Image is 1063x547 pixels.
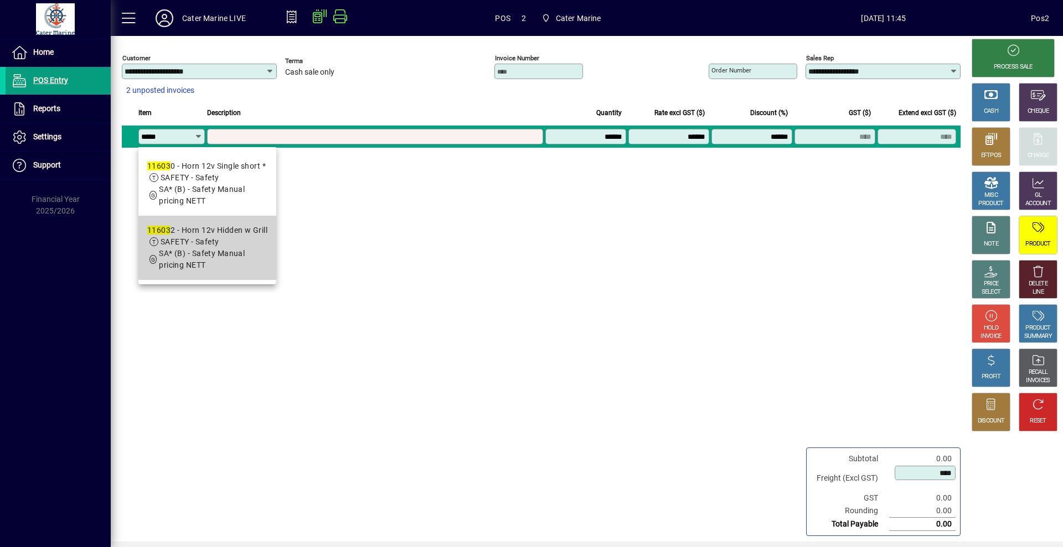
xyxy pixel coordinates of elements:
[161,237,219,246] span: SAFETY - Safety
[1026,377,1050,385] div: INVOICES
[522,9,526,27] span: 2
[6,123,111,151] a: Settings
[33,160,61,169] span: Support
[750,107,788,119] span: Discount (%)
[811,492,889,504] td: GST
[159,185,245,205] span: SA* (B) - Safety Manual pricing NETT
[849,107,871,119] span: GST ($)
[994,63,1033,71] div: PROCESS SALE
[1035,191,1042,200] div: GL
[1033,288,1044,296] div: LINE
[811,465,889,492] td: Freight (Excl GST)
[537,8,606,28] span: Cater Marine
[122,81,199,101] button: 2 unposted invoices
[889,518,956,531] td: 0.00
[285,58,352,65] span: Terms
[984,107,998,116] div: CASH
[147,226,171,235] em: 11603
[984,191,998,200] div: MISC
[33,48,54,56] span: Home
[984,324,998,332] div: HOLD
[147,8,182,28] button: Profile
[6,95,111,123] a: Reports
[596,107,622,119] span: Quantity
[984,240,998,248] div: NOTE
[126,85,194,96] span: 2 unposted invoices
[978,200,1003,208] div: PRODUCT
[1025,324,1050,332] div: PRODUCT
[159,249,245,269] span: SA* (B) - Safety Manual pricing NETT
[138,216,276,280] mat-option: 116032 - Horn 12v Hidden w Grill
[978,417,1004,425] div: DISCOUNT
[811,518,889,531] td: Total Payable
[811,504,889,518] td: Rounding
[981,152,1002,160] div: EFTPOS
[556,9,601,27] span: Cater Marine
[33,76,68,85] span: POS Entry
[207,107,241,119] span: Description
[982,373,1000,381] div: PROFIT
[495,54,539,62] mat-label: Invoice number
[6,152,111,179] a: Support
[889,492,956,504] td: 0.00
[899,107,956,119] span: Extend excl GST ($)
[1025,200,1051,208] div: ACCOUNT
[6,39,111,66] a: Home
[1030,417,1046,425] div: RESET
[285,68,334,77] span: Cash sale only
[182,9,246,27] div: Cater Marine LIVE
[982,288,1001,296] div: SELECT
[1028,152,1049,160] div: CHARGE
[1029,280,1047,288] div: DELETE
[806,54,834,62] mat-label: Sales rep
[654,107,705,119] span: Rate excl GST ($)
[736,9,1031,27] span: [DATE] 11:45
[1024,332,1052,341] div: SUMMARY
[33,104,60,113] span: Reports
[1028,107,1049,116] div: CHEQUE
[711,66,751,74] mat-label: Order number
[138,152,276,216] mat-option: 116030 - Horn 12v Single short *
[1029,368,1048,377] div: RECALL
[889,504,956,518] td: 0.00
[33,132,61,141] span: Settings
[984,280,999,288] div: PRICE
[495,9,510,27] span: POS
[889,452,956,465] td: 0.00
[147,160,267,172] div: 0 - Horn 12v Single short *
[161,173,219,182] span: SAFETY - Safety
[122,54,151,62] mat-label: Customer
[981,332,1001,341] div: INVOICE
[147,162,171,170] em: 11603
[147,225,267,236] div: 2 - Horn 12v Hidden w Grill
[1031,9,1049,27] div: Pos2
[1025,240,1050,248] div: PRODUCT
[811,452,889,465] td: Subtotal
[138,107,152,119] span: Item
